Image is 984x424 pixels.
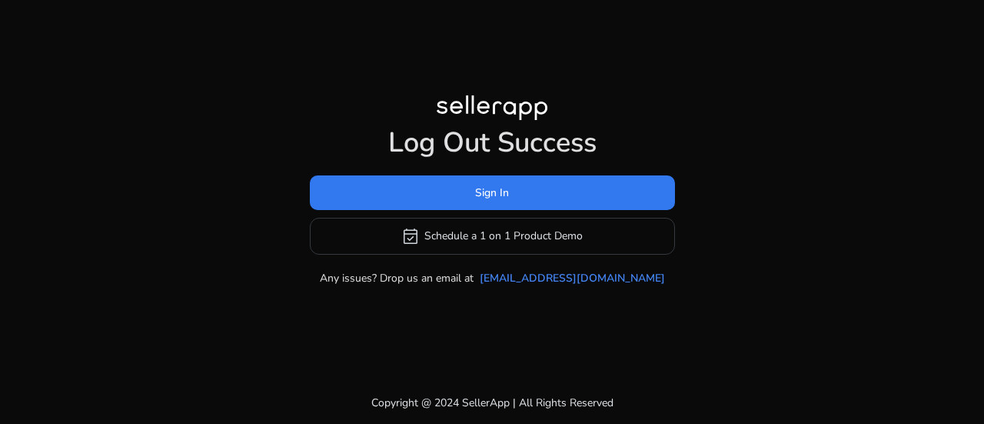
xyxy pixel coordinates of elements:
[480,270,665,286] a: [EMAIL_ADDRESS][DOMAIN_NAME]
[310,126,675,159] h1: Log Out Success
[475,185,509,201] span: Sign In
[401,227,420,245] span: event_available
[310,175,675,210] button: Sign In
[310,218,675,255] button: event_availableSchedule a 1 on 1 Product Demo
[320,270,474,286] p: Any issues? Drop us an email at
